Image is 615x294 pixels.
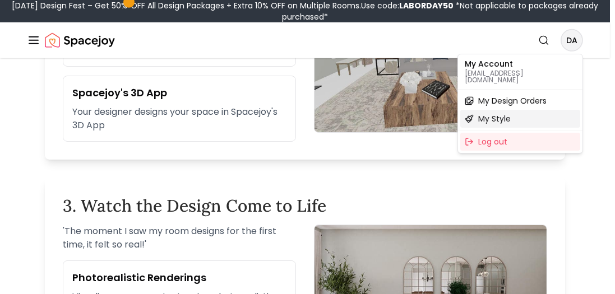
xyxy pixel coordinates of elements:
[465,60,576,68] p: My Account
[465,70,576,83] p: [EMAIL_ADDRESS][DOMAIN_NAME]
[460,92,580,110] a: My Design Orders
[460,133,580,151] div: Log out
[460,110,580,128] a: My Style
[478,113,511,124] span: My Style
[478,95,547,106] span: My Design Orders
